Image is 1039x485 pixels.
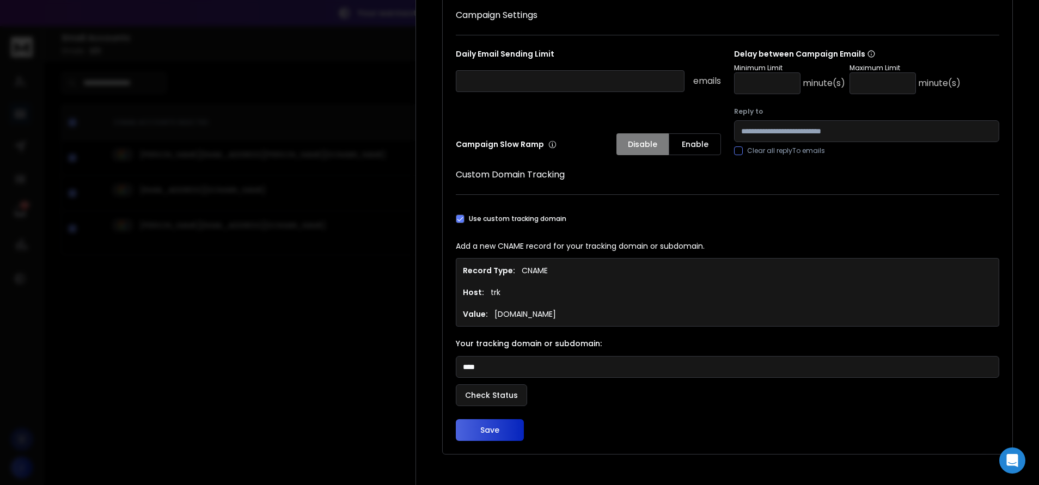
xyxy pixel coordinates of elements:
button: Save [456,419,524,441]
button: Disable [616,133,669,155]
p: minute(s) [803,77,845,90]
p: Campaign Slow Ramp [456,139,557,150]
label: Use custom tracking domain [469,214,566,223]
h1: Host: [463,287,484,298]
div: Open Intercom Messenger [999,447,1025,474]
label: Reply to [734,107,999,116]
h1: Value: [463,309,488,320]
button: Enable [669,133,721,155]
p: minute(s) [918,77,961,90]
p: Maximum Limit [849,64,961,72]
button: Check Status [456,384,527,406]
label: Clear all replyTo emails [747,146,825,155]
p: [DOMAIN_NAME] [494,309,556,320]
p: CNAME [522,265,548,276]
p: emails [693,75,721,88]
h1: Custom Domain Tracking [456,168,999,181]
h1: Campaign Settings [456,9,999,22]
h1: Record Type: [463,265,515,276]
p: Minimum Limit [734,64,845,72]
p: Add a new CNAME record for your tracking domain or subdomain. [456,241,999,251]
label: Your tracking domain or subdomain: [456,340,999,347]
p: Delay between Campaign Emails [734,48,961,59]
p: Daily Email Sending Limit [456,48,721,64]
p: trk [491,287,500,298]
